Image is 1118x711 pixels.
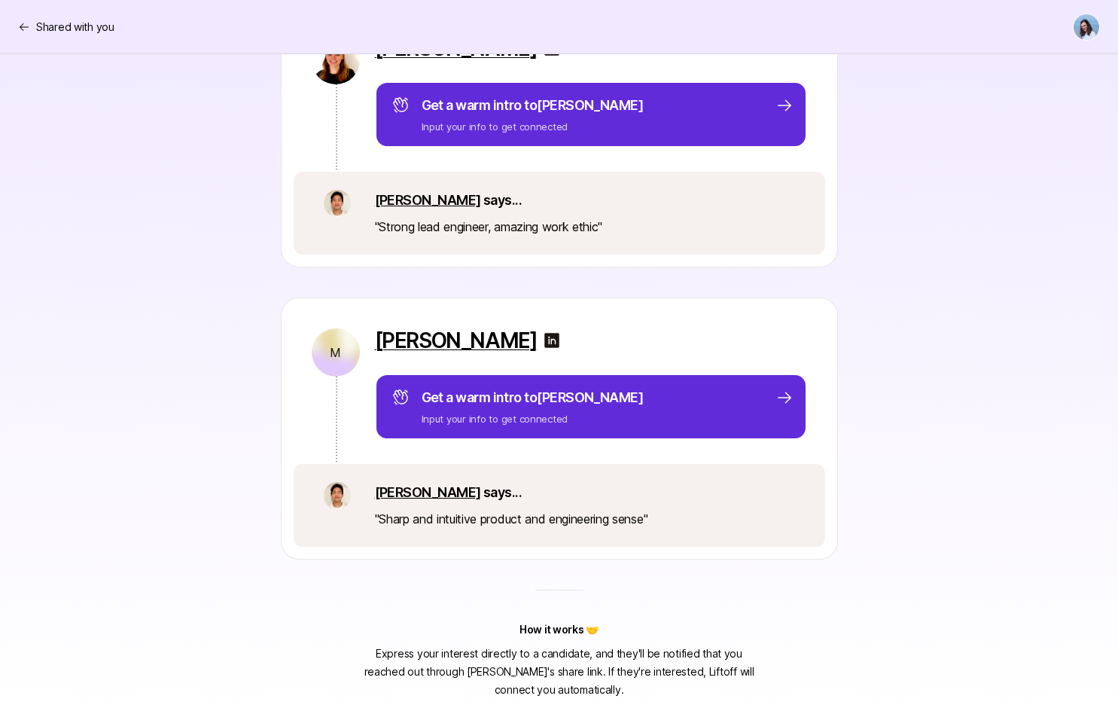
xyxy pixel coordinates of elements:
[422,95,644,116] p: Get a warm intro
[312,36,360,84] img: 94816315_aa2b_4a59_b7c2_3642b48ba03f.jpg
[324,190,351,217] img: c3894d86_b3f1_4e23_a0e4_4d923f503b0e.jpg
[524,97,643,113] span: to [PERSON_NAME]
[375,328,538,352] a: [PERSON_NAME]
[36,18,114,36] p: Shared with you
[422,411,644,426] p: Input your info to get connected
[375,482,648,503] p: says...
[324,482,351,509] img: c3894d86_b3f1_4e23_a0e4_4d923f503b0e.jpg
[375,192,481,208] a: [PERSON_NAME]
[375,36,538,60] a: [PERSON_NAME]
[375,509,648,529] p: " Sharp and intuitive product and engineering sense "
[543,331,561,349] img: linkedin-logo
[330,343,341,362] p: M
[524,389,643,405] span: to [PERSON_NAME]
[375,217,603,236] p: " Strong lead engineer, amazing work ethic "
[312,328,360,440] a: M
[1073,14,1100,41] button: Dan Tase
[1074,14,1099,40] img: Dan Tase
[375,190,603,211] p: says...
[519,621,599,639] p: How it works 🤝
[375,484,481,500] a: [PERSON_NAME]
[422,119,644,134] p: Input your info to get connected
[422,387,644,408] p: Get a warm intro
[364,645,755,699] p: Express your interest directly to a candidate, and they'll be notified that you reached out throu...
